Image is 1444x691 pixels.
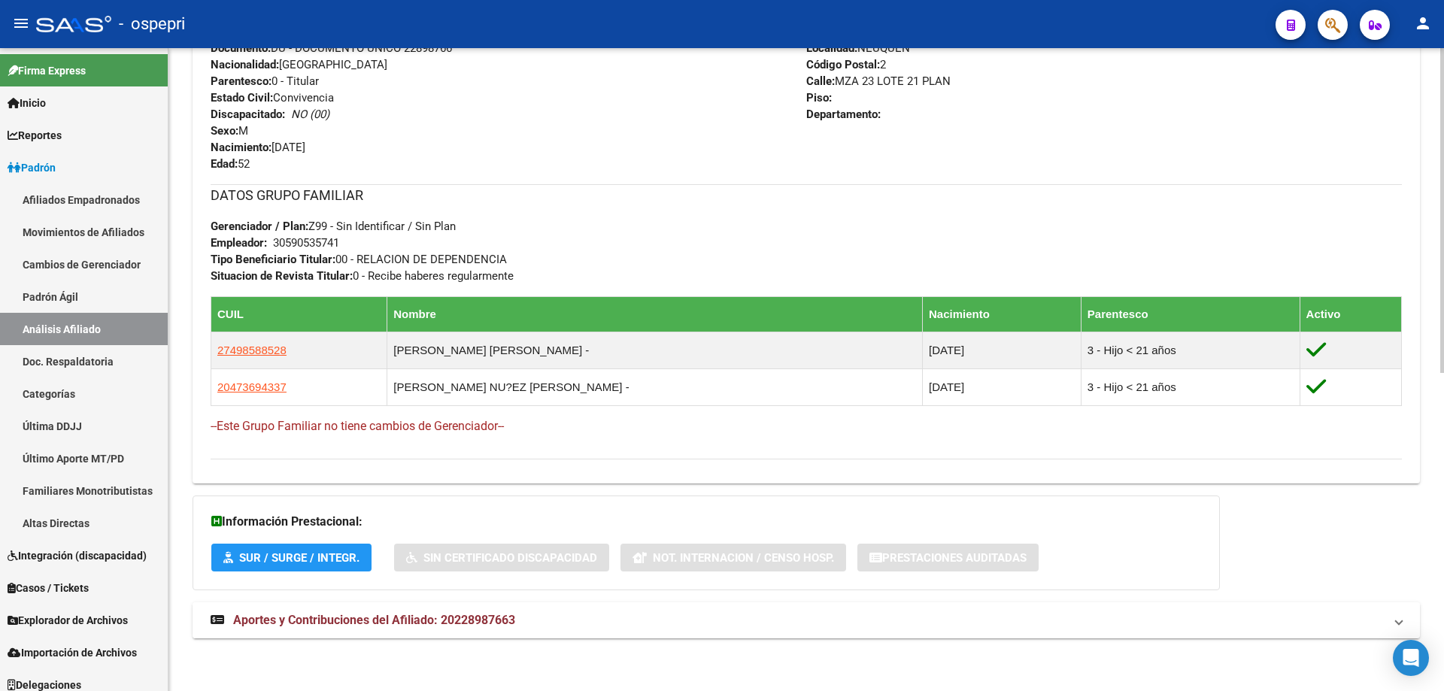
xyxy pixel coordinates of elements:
td: 3 - Hijo < 21 años [1081,368,1300,405]
span: 2 [806,58,886,71]
div: Open Intercom Messenger [1393,640,1429,676]
strong: Situacion de Revista Titular: [211,269,353,283]
div: 30590535741 [273,235,339,251]
span: Explorador de Archivos [8,612,128,629]
span: 0 - Recibe haberes regularmente [211,269,514,283]
span: DU - DOCUMENTO UNICO 22898766 [211,41,452,55]
strong: Sexo: [211,124,238,138]
span: Reportes [8,127,62,144]
span: M [211,124,248,138]
td: 3 - Hijo < 21 años [1081,332,1300,368]
strong: Localidad: [806,41,857,55]
strong: Tipo Beneficiario Titular: [211,253,335,266]
span: Aportes y Contribuciones del Afiliado: 20228987663 [233,613,515,627]
span: Importación de Archivos [8,644,137,661]
span: NEUQUEN [806,41,910,55]
span: Convivencia [211,91,334,105]
strong: Nacimiento: [211,141,272,154]
span: - ospepri [119,8,185,41]
button: Prestaciones Auditadas [857,544,1039,571]
strong: Código Postal: [806,58,880,71]
span: 00 - RELACION DE DEPENDENCIA [211,253,507,266]
strong: Piso: [806,91,832,105]
th: Activo [1300,296,1401,332]
span: 52 [211,157,250,171]
td: [DATE] [923,368,1081,405]
mat-expansion-panel-header: Aportes y Contribuciones del Afiliado: 20228987663 [193,602,1420,638]
strong: Departamento: [806,108,881,121]
strong: Calle: [806,74,835,88]
h3: Información Prestacional: [211,511,1201,532]
mat-icon: person [1414,14,1432,32]
span: [DATE] [211,141,305,154]
button: Not. Internacion / Censo Hosp. [620,544,846,571]
span: Not. Internacion / Censo Hosp. [653,551,834,565]
h4: --Este Grupo Familiar no tiene cambios de Gerenciador-- [211,418,1402,435]
span: MZA 23 LOTE 21 PLAN [806,74,951,88]
mat-icon: menu [12,14,30,32]
span: Casos / Tickets [8,580,89,596]
span: 0 - Titular [211,74,319,88]
strong: Gerenciador / Plan: [211,220,308,233]
i: NO (00) [291,108,329,121]
span: 20473694337 [217,380,287,393]
th: Nombre [387,296,923,332]
strong: Documento: [211,41,271,55]
strong: Empleador: [211,236,267,250]
td: [PERSON_NAME] [PERSON_NAME] - [387,332,923,368]
span: Firma Express [8,62,86,79]
span: Integración (discapacidad) [8,547,147,564]
h3: DATOS GRUPO FAMILIAR [211,185,1402,206]
th: Nacimiento [923,296,1081,332]
strong: Edad: [211,157,238,171]
button: SUR / SURGE / INTEGR. [211,544,372,571]
th: Parentesco [1081,296,1300,332]
span: [GEOGRAPHIC_DATA] [211,58,387,71]
span: SUR / SURGE / INTEGR. [239,551,359,565]
button: Sin Certificado Discapacidad [394,544,609,571]
strong: Discapacitado: [211,108,285,121]
td: [PERSON_NAME] NU?EZ [PERSON_NAME] - [387,368,923,405]
span: Inicio [8,95,46,111]
span: Sin Certificado Discapacidad [423,551,597,565]
span: 27498588528 [217,344,287,356]
span: Prestaciones Auditadas [882,551,1027,565]
th: CUIL [211,296,387,332]
span: Padrón [8,159,56,176]
strong: Estado Civil: [211,91,273,105]
td: [DATE] [923,332,1081,368]
span: Z99 - Sin Identificar / Sin Plan [211,220,456,233]
strong: Nacionalidad: [211,58,279,71]
strong: Parentesco: [211,74,272,88]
